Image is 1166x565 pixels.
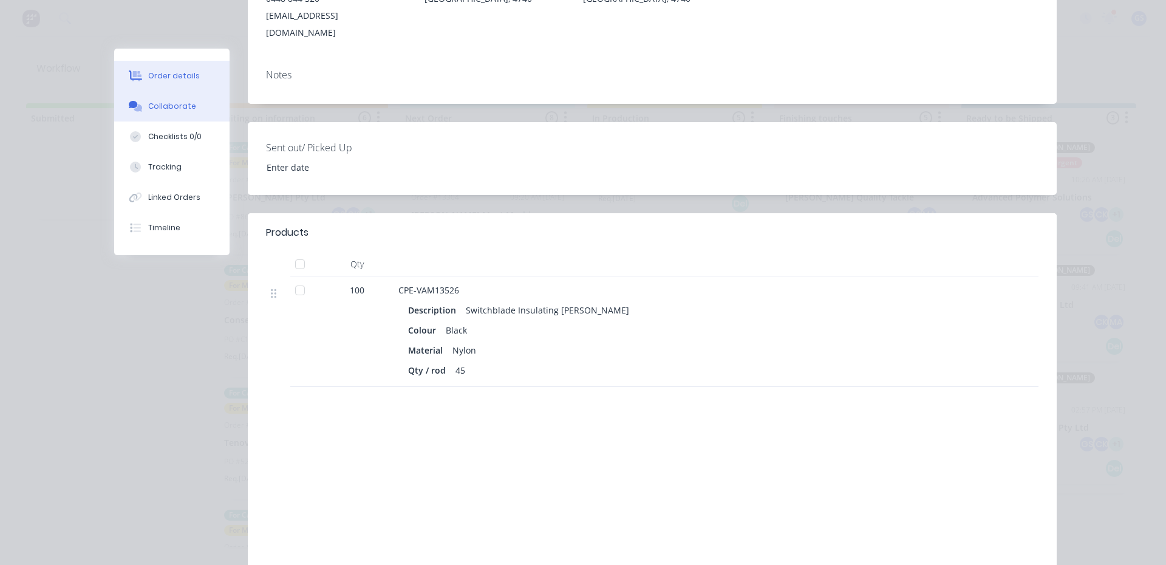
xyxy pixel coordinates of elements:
button: Collaborate [114,91,230,122]
button: Tracking [114,152,230,182]
div: Colour [408,321,441,339]
div: Black [441,321,472,339]
div: Tracking [148,162,182,173]
div: Products [266,225,309,240]
label: Sent out/ Picked Up [266,140,418,155]
div: Description [408,301,461,319]
div: Qty [321,252,394,276]
span: 100 [350,284,364,296]
button: Order details [114,61,230,91]
div: Order details [148,70,200,81]
button: Checklists 0/0 [114,122,230,152]
div: Linked Orders [148,192,200,203]
div: [EMAIL_ADDRESS][DOMAIN_NAME] [266,7,405,41]
div: Nylon [448,341,481,359]
button: Linked Orders [114,182,230,213]
input: Enter date [258,158,409,176]
div: Switchblade Insulating [PERSON_NAME] [461,301,634,319]
button: Timeline [114,213,230,243]
div: Collaborate [148,101,196,112]
div: Qty / rod [408,361,451,379]
div: Checklists 0/0 [148,131,202,142]
div: Timeline [148,222,180,233]
span: CPE-VAM13526 [398,284,459,296]
div: Notes [266,69,1038,81]
div: Material [408,341,448,359]
div: 45 [451,361,470,379]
